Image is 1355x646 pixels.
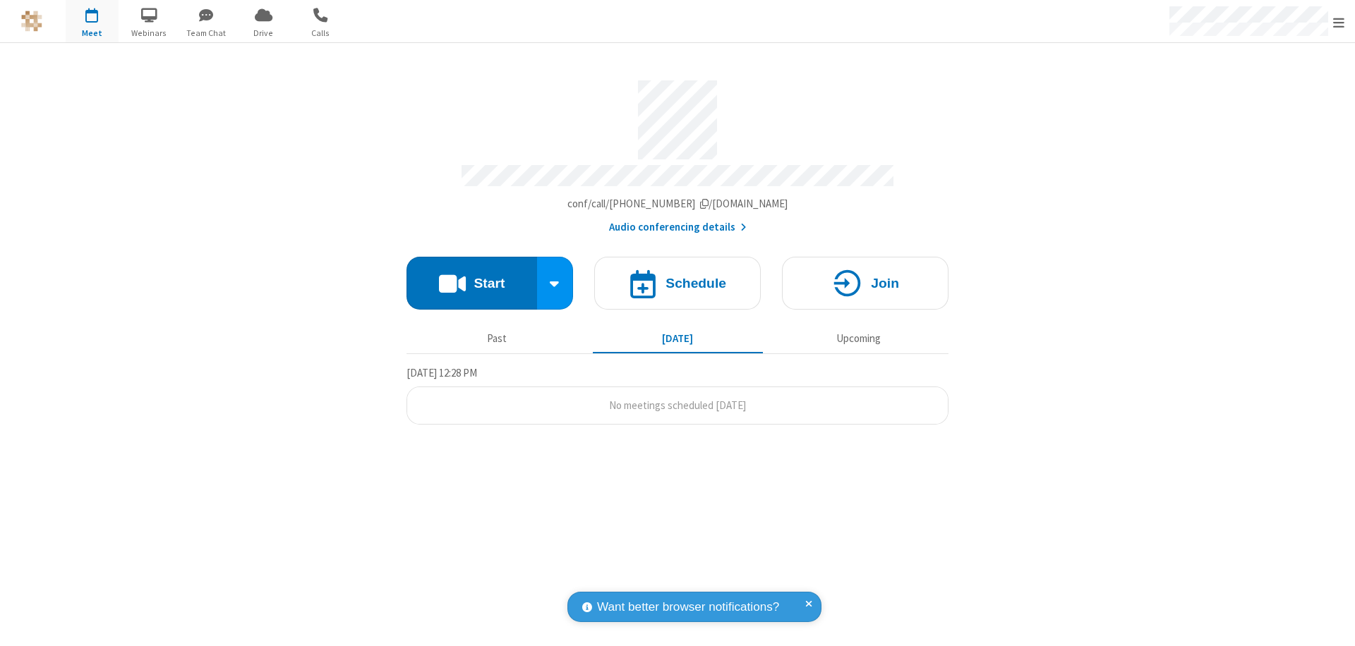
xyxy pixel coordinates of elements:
[21,11,42,32] img: QA Selenium DO NOT DELETE OR CHANGE
[412,325,582,352] button: Past
[180,27,233,39] span: Team Chat
[609,398,746,412] span: No meetings scheduled [DATE]
[537,257,574,310] div: Start conference options
[66,27,119,39] span: Meet
[1320,609,1344,636] iframe: Chat
[597,598,779,616] span: Want better browser notifications?
[406,257,537,310] button: Start
[609,219,747,236] button: Audio conferencing details
[567,196,788,212] button: Copy my meeting room linkCopy my meeting room link
[406,366,477,379] span: [DATE] 12:28 PM
[474,276,505,290] h4: Start
[773,325,944,352] button: Upcoming
[406,70,948,236] section: Account details
[237,27,290,39] span: Drive
[782,257,948,310] button: Join
[594,257,761,310] button: Schedule
[123,27,176,39] span: Webinars
[593,325,763,352] button: [DATE]
[871,276,899,290] h4: Join
[294,27,347,39] span: Calls
[406,365,948,425] section: Today's Meetings
[666,276,726,290] h4: Schedule
[567,197,788,210] span: Copy my meeting room link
